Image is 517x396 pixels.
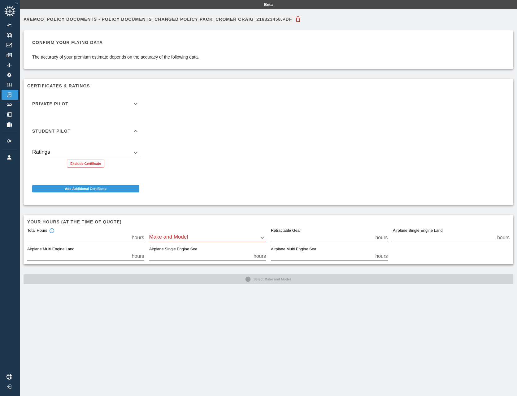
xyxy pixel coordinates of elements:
div: Student Pilot [27,121,144,141]
label: Airplane Single Engine Land [393,228,443,234]
h6: Your hours (at the time of quote) [27,218,510,225]
h6: Confirm your flying data [32,39,199,46]
p: The accuracy of your premium estimate depends on the accuracy of the following data. [32,54,199,60]
div: Student Pilot [27,141,144,173]
h6: Avemco_Policy Documents - Policy Documents_Changed Policy Pack_CROMER CRAIG_216323458.PDF [24,17,292,21]
p: hours [132,253,144,260]
p: hours [375,253,388,260]
label: Airplane Multi Engine Land [27,247,74,252]
p: hours [497,234,510,241]
div: Private Pilot [27,96,144,111]
p: hours [375,234,388,241]
button: Add Additional Certificate [32,185,139,192]
p: hours [132,234,144,241]
label: Airplane Multi Engine Sea [271,247,316,252]
svg: Total hours in fixed-wing aircraft [49,228,54,234]
button: Exclude Certificate [67,160,104,168]
h6: Student Pilot [32,129,71,133]
label: Airplane Single Engine Sea [149,247,197,252]
p: hours [254,253,266,260]
h6: Private Pilot [32,102,68,106]
div: Total Hours [27,228,54,234]
h6: Certificates & Ratings [27,82,510,89]
label: Retractable Gear [271,228,301,234]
